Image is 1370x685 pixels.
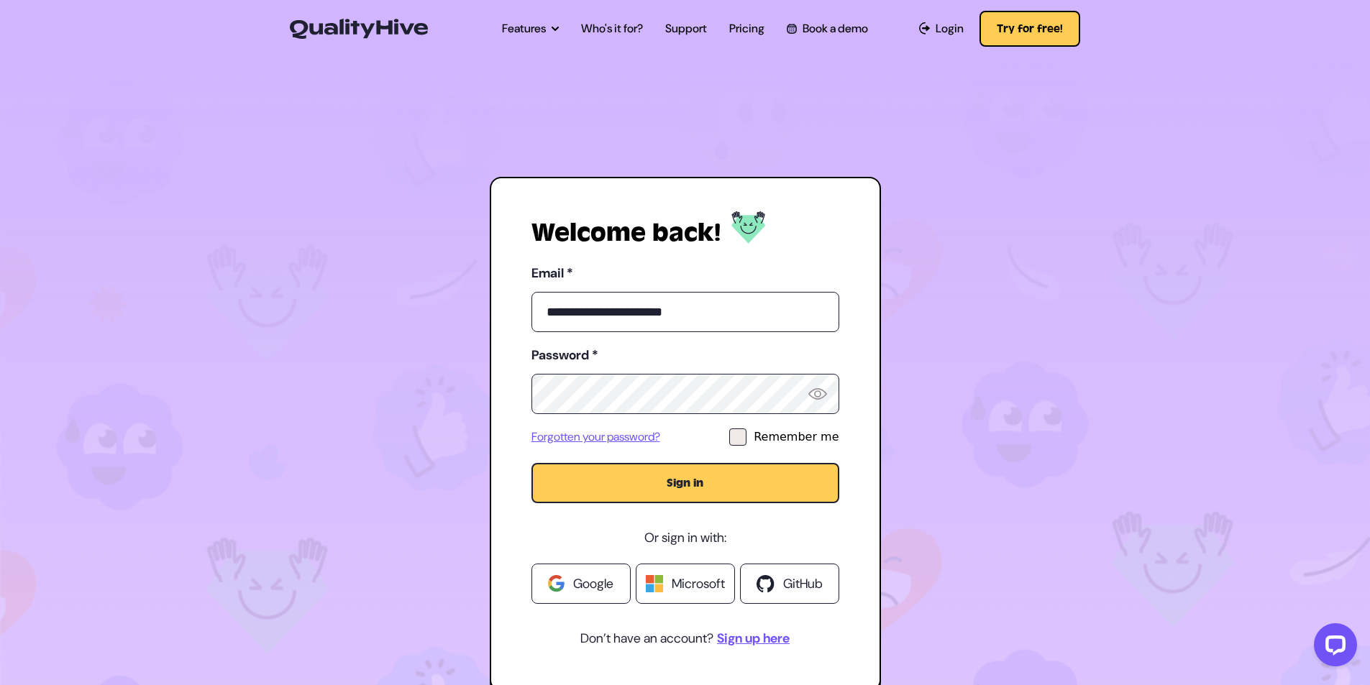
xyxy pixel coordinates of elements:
span: Microsoft [672,574,725,594]
a: Pricing [729,20,764,37]
span: Google [573,574,613,594]
h1: Welcome back! [531,219,721,247]
span: GitHub [783,574,823,594]
a: Login [919,20,964,37]
iframe: LiveChat chat widget [1302,617,1363,678]
img: Google [548,575,565,592]
img: Reveal Password [808,388,827,400]
img: Log in to QualityHive [731,211,766,244]
label: Email * [531,262,839,285]
a: Book a demo [787,20,867,37]
button: Try for free! [979,11,1080,47]
button: Sign in [531,463,839,503]
a: Sign up here [717,627,790,650]
img: QualityHive - Bug Tracking Tool [290,19,428,39]
img: Github [757,575,775,593]
a: GitHub [740,564,839,604]
a: Google [531,564,631,604]
img: Windows [646,575,663,592]
a: Who's it for? [581,20,643,37]
p: Don’t have an account? [531,627,839,650]
p: Or sign in with: [531,526,839,549]
a: Microsoft [636,564,735,604]
span: Login [936,20,964,37]
a: Features [502,20,559,37]
a: Support [665,20,707,37]
a: Forgotten your password? [531,428,660,446]
div: Remember me [754,428,839,446]
img: Book a QualityHive Demo [787,24,796,33]
label: Password * [531,344,839,367]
